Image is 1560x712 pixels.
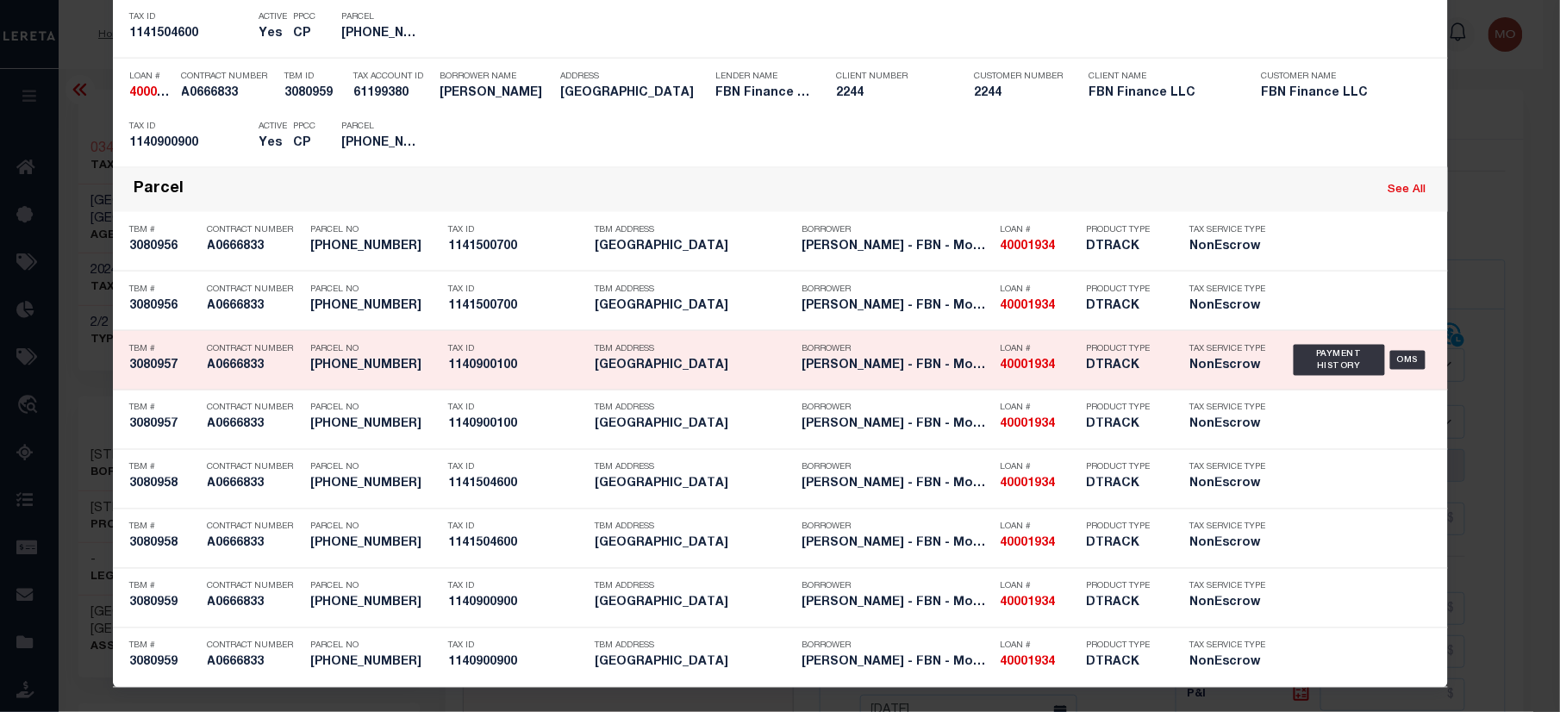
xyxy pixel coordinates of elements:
[208,596,303,611] h5: A0666833
[1190,403,1268,414] p: Tax Service Type
[1087,656,1164,671] h5: DTRACK
[1001,299,1078,314] h5: 40001934
[596,359,794,373] h5: Warner Springs CA 92086
[130,418,199,433] h5: 3080957
[1001,657,1056,669] strong: 40001934
[130,12,251,22] p: Tax ID
[1087,299,1164,314] h5: DTRACK
[1190,522,1268,533] p: Tax Service Type
[342,27,420,41] h5: 114-150-46-00
[449,641,587,652] p: Tax ID
[130,72,173,82] p: Loan #
[802,478,992,492] h5: Kuhn, Stuart - FBN - Monthly
[1087,418,1164,433] h5: DTRACK
[449,656,587,671] h5: 1140900900
[130,136,251,151] h5: 1140900900
[440,72,552,82] p: Borrower Name
[1001,596,1078,611] h5: 40001934
[208,344,303,354] p: Contract Number
[1001,641,1078,652] p: Loan #
[285,72,346,82] p: TBM ID
[596,641,794,652] p: TBM Address
[1087,403,1164,414] p: Product Type
[354,72,432,82] p: Tax Account ID
[1087,641,1164,652] p: Product Type
[1087,537,1164,552] h5: DTRACK
[1087,240,1164,254] h5: DTRACK
[1001,284,1078,295] p: Loan #
[802,463,992,473] p: Borrower
[311,582,440,592] p: Parcel No
[596,478,794,492] h5: Warner Springs CA 92086
[802,656,992,671] h5: Kuhn, Stuart - FBN - Monthly
[1190,344,1268,354] p: Tax Service Type
[802,344,992,354] p: Borrower
[311,537,440,552] h5: 114-150-46-00
[837,86,949,101] h5: 2244
[130,87,185,99] strong: 40001934
[130,240,199,254] h5: 3080956
[1087,582,1164,592] p: Product Type
[449,225,587,235] p: Tax ID
[182,72,277,82] p: Contract Number
[1190,596,1268,611] h5: NonEscrow
[311,240,440,254] h5: 114-150-07-00
[311,656,440,671] h5: 114-090-09-00
[208,299,303,314] h5: A0666833
[1087,225,1164,235] p: Product Type
[449,284,587,295] p: Tax ID
[1190,284,1268,295] p: Tax Service Type
[130,299,199,314] h5: 3080956
[1089,72,1236,82] p: Client Name
[716,72,811,82] p: Lender Name
[1190,225,1268,235] p: Tax Service Type
[208,418,303,433] h5: A0666833
[975,86,1061,101] h5: 2244
[449,418,587,433] h5: 1140900100
[802,418,992,433] h5: Kuhn, Stuart - FBN - Monthly
[1001,240,1056,253] strong: 40001934
[311,478,440,492] h5: 114-150-46-00
[342,136,420,151] h5: 114-090-09-00
[311,225,440,235] p: Parcel No
[130,403,199,414] p: TBM #
[311,359,440,373] h5: 114-090-01-00
[208,403,303,414] p: Contract Number
[1190,537,1268,552] h5: NonEscrow
[1190,582,1268,592] p: Tax Service Type
[1001,537,1078,552] h5: 40001934
[208,225,303,235] p: Contract Number
[596,463,794,473] p: TBM Address
[1087,344,1164,354] p: Product Type
[1001,300,1056,312] strong: 40001934
[1001,538,1056,550] strong: 40001934
[449,359,587,373] h5: 1140900100
[311,403,440,414] p: Parcel No
[259,12,288,22] p: Active
[449,240,587,254] h5: 1141500700
[1190,478,1268,492] h5: NonEscrow
[1190,240,1268,254] h5: NonEscrow
[285,86,346,101] h5: 3080959
[1089,86,1236,101] h5: FBN Finance LLC
[208,656,303,671] h5: A0666833
[130,359,199,373] h5: 3080957
[1001,597,1056,609] strong: 40001934
[1190,641,1268,652] p: Tax Service Type
[1190,299,1268,314] h5: NonEscrow
[1190,656,1268,671] h5: NonEscrow
[311,418,440,433] h5: 114-090-01-00
[130,537,199,552] h5: 3080958
[208,463,303,473] p: Contract Number
[802,537,992,552] h5: Kuhn, Stuart - FBN - Monthly
[802,240,992,254] h5: Kuhn, Stuart - FBN - Monthly
[1262,86,1408,101] h5: FBN Finance LLC
[1001,478,1078,492] h5: 40001934
[1190,418,1268,433] h5: NonEscrow
[1001,582,1078,592] p: Loan #
[449,582,587,592] p: Tax ID
[311,522,440,533] p: Parcel No
[449,478,587,492] h5: 1141504600
[596,284,794,295] p: TBM Address
[596,344,794,354] p: TBM Address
